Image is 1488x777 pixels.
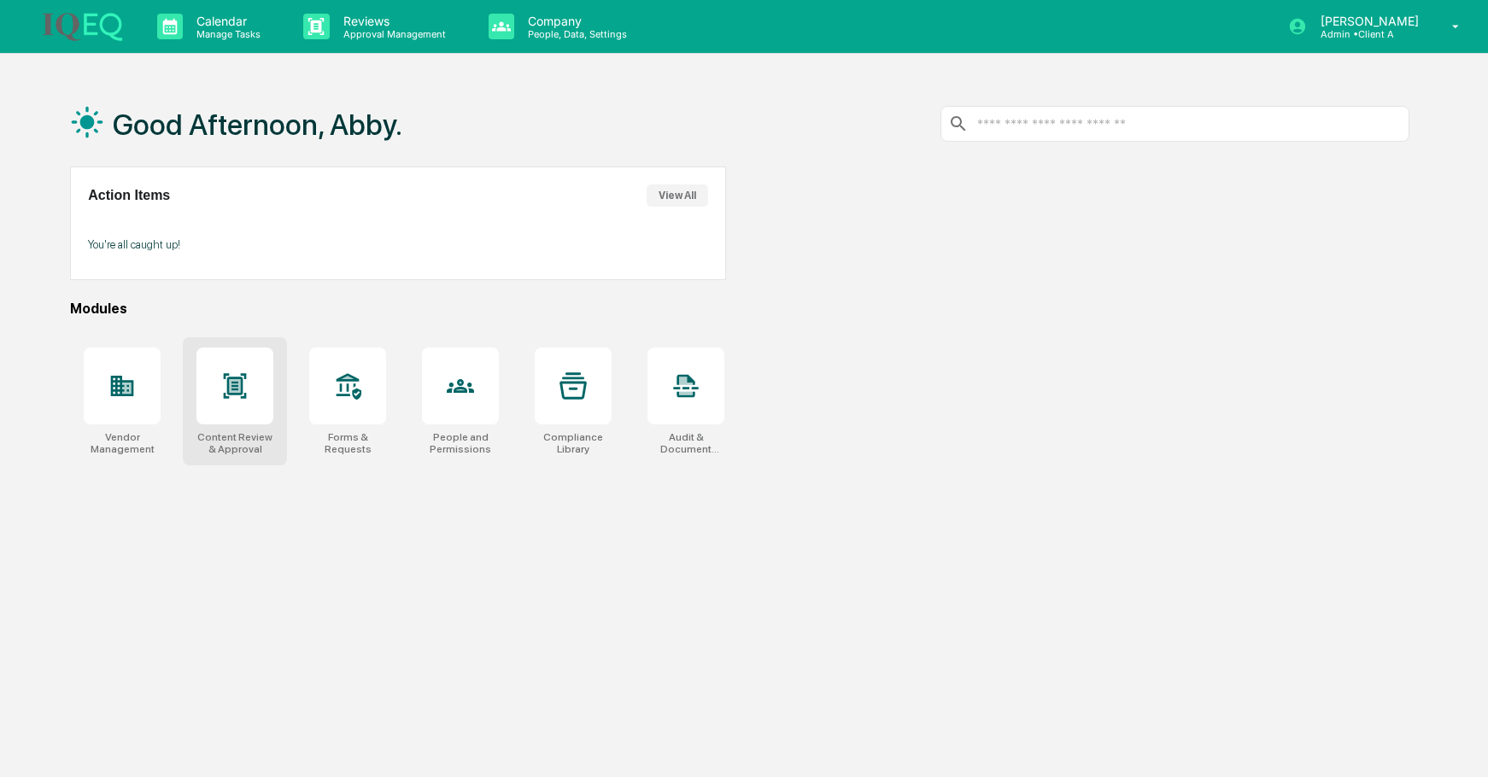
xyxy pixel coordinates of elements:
p: [PERSON_NAME] [1307,14,1427,28]
p: Calendar [183,14,269,28]
p: Company [514,14,636,28]
span: Pylon [1330,544,1367,557]
div: Content Review & Approval [196,431,273,455]
a: Powered byPylon [1280,543,1367,557]
h1: Good Afternoon, Abby. [113,108,402,142]
img: logo [41,11,123,41]
p: You're all caught up! [88,238,708,251]
div: Modules [70,301,1409,317]
div: People and Permissions [422,431,499,455]
button: View All [647,184,708,207]
p: Admin • Client A [1307,28,1427,40]
p: Manage Tasks [183,28,269,40]
div: Compliance Library [535,431,612,455]
h2: Action Items [88,188,170,203]
p: People, Data, Settings [514,28,636,40]
div: Forms & Requests [309,431,386,455]
div: Audit & Document Logs [647,431,724,455]
div: Vendor Management [84,431,161,455]
p: Approval Management [330,28,454,40]
p: Reviews [330,14,454,28]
